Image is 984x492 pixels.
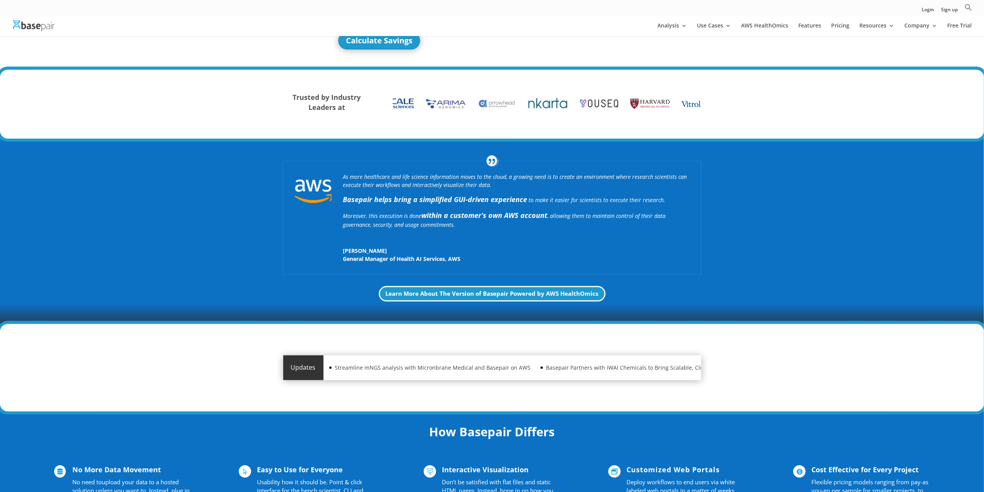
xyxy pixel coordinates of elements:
[626,465,720,474] span: Customized Web Portals
[741,23,788,36] a: AWS HealthOmics
[442,465,529,474] span: Interactive Visualization
[343,195,527,204] strong: Basepair helps bring a simplified GUI-driven experience
[422,211,548,220] b: within a customer’s own AWS account
[239,465,251,478] span: 
[72,478,102,486] span: No need to
[965,3,972,15] a: Search Icon Link
[941,7,958,15] a: Sign up
[793,465,806,478] span: 
[343,247,690,255] span: [PERSON_NAME]
[657,23,687,36] a: Analysis
[379,286,606,302] a: Learn More About The Version of Basepair Powered by AWS HealthOmics
[430,423,555,440] strong: How Basepair Differs
[445,255,447,262] span: ,
[608,465,621,478] span: 
[859,23,894,36] a: Resources
[529,196,666,204] span: to make it easier for scientists to execute their research.
[338,32,420,50] a: Calculate Savings
[947,23,972,36] a: Free Trial
[72,465,161,474] span: No More Data Movement
[904,23,937,36] a: Company
[798,23,821,36] a: Features
[343,212,666,228] span: Moreover, this execution is done , allowing them to maintain control of their data governance, se...
[343,173,687,189] i: As more healthcare and life science information moves to the cloud, a growing need is to create a...
[831,23,849,36] a: Pricing
[835,436,975,483] iframe: Drift Widget Chat Controller
[811,465,919,474] span: Cost Effective for Every Project
[293,93,361,112] strong: Trusted by Industry Leaders at
[424,465,436,478] span: 
[54,465,66,478] span: 
[448,255,461,262] span: AWS
[343,255,445,262] span: General Manager of Health AI Services
[922,7,934,15] a: Login
[283,355,323,380] div: Updates
[965,3,972,11] svg: Search
[13,20,55,31] img: Basepair
[697,23,731,36] a: Use Cases
[257,465,343,474] span: Easy to Use for Everyone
